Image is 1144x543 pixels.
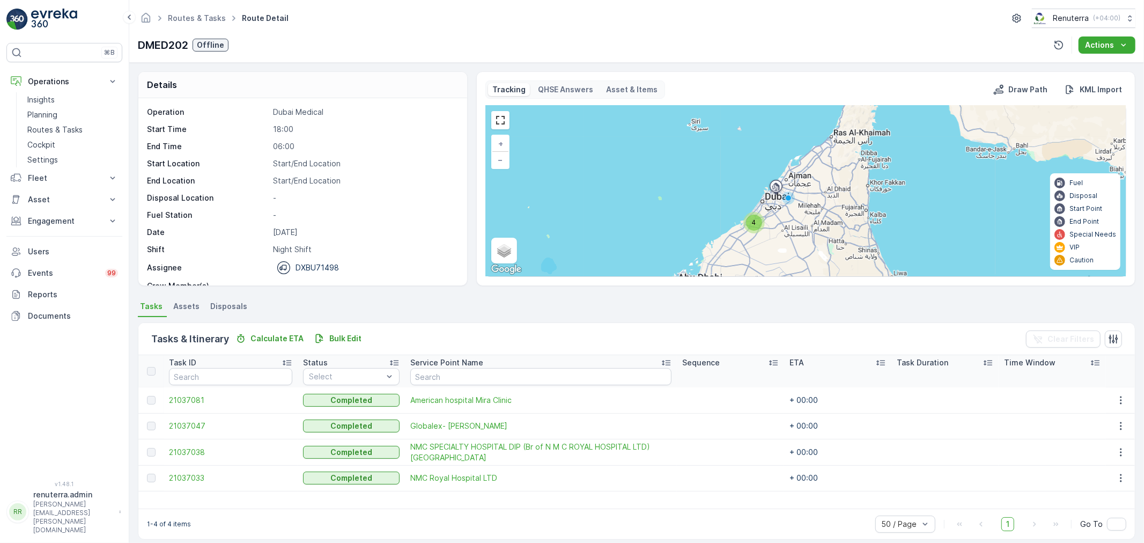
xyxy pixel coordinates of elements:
p: Date [147,227,269,238]
p: [PERSON_NAME][EMAIL_ADDRESS][PERSON_NAME][DOMAIN_NAME] [33,500,114,534]
p: Night Shift [273,244,456,255]
td: + 00:00 [784,387,891,413]
p: Status [303,357,328,368]
p: Insights [27,94,55,105]
p: Tasks & Itinerary [151,332,229,347]
button: Clear Filters [1026,331,1101,348]
button: Bulk Edit [310,332,366,345]
p: Shift [147,244,269,255]
span: − [498,155,503,164]
input: Search [410,368,671,385]
input: Search [169,368,292,385]
p: ( +04:00 ) [1093,14,1120,23]
p: Dubai Medical [273,107,456,118]
button: Completed [303,472,400,485]
span: v 1.48.1 [6,481,122,487]
button: Renuterra(+04:00) [1032,9,1135,28]
p: Users [28,246,118,257]
a: Events99 [6,262,122,284]
a: Globalex- Jabel Ali [410,421,671,431]
a: 21037038 [169,447,292,458]
p: Renuterra [1053,13,1089,24]
p: Completed [330,395,372,406]
p: Offline [197,40,224,50]
div: Toggle Row Selected [147,448,156,457]
a: NMC SPECIALTY HOSPITAL DIP (Br of N M C ROYAL HOSPITAL LTD) Dubai Branch [410,442,671,463]
p: Settings [27,155,58,165]
p: Draw Path [1008,84,1047,95]
p: 1-4 of 4 items [147,520,191,529]
p: End Point [1069,217,1099,226]
p: Sequence [682,357,720,368]
p: ⌘B [104,48,115,57]
a: Cockpit [23,137,122,152]
button: Operations [6,71,122,92]
p: DXBU71498 [296,262,339,273]
span: NMC SPECIALTY HOSPITAL DIP (Br of N M C ROYAL HOSPITAL LTD) [GEOGRAPHIC_DATA] [410,442,671,463]
td: + 00:00 [784,465,891,491]
a: 21037047 [169,421,292,431]
a: 21037081 [169,395,292,406]
button: Fleet [6,167,122,189]
p: Time Window [1004,357,1056,368]
p: Planning [27,109,57,120]
p: Task Duration [897,357,948,368]
p: KML Import [1080,84,1122,95]
p: Start Point [1069,204,1102,213]
button: Completed [303,420,400,432]
button: RRrenuterra.admin[PERSON_NAME][EMAIL_ADDRESS][PERSON_NAME][DOMAIN_NAME] [6,489,122,534]
p: Clear Filters [1047,334,1094,344]
a: Users [6,241,122,262]
span: Disposals [210,301,247,312]
p: Completed [330,447,372,458]
p: Completed [330,421,372,431]
p: Task ID [169,357,196,368]
p: Reports [28,289,118,300]
p: Assignee [147,262,182,273]
a: Reports [6,284,122,305]
p: ETA [789,357,804,368]
p: 18:00 [273,124,456,135]
p: Start Time [147,124,269,135]
p: End Time [147,141,269,152]
span: + [498,139,503,148]
div: Toggle Row Selected [147,396,156,405]
button: Offline [193,39,228,52]
span: NMC Royal Hospital LTD [410,473,671,483]
div: Toggle Row Selected [147,474,156,482]
span: Route Detail [240,13,291,24]
a: Insights [23,92,122,107]
p: QHSE Answers [538,84,594,95]
p: Fuel Station [147,210,269,221]
span: Tasks [140,301,163,312]
div: RR [9,503,26,520]
p: renuterra.admin [33,489,114,500]
p: Operation [147,107,269,118]
p: Disposal Location [147,193,269,203]
td: + 00:00 [784,439,891,465]
span: Go To [1080,519,1103,530]
a: Layers [492,239,516,262]
p: End Location [147,175,269,186]
button: KML Import [1060,83,1126,96]
p: Disposal [1069,192,1097,200]
span: Assets [173,301,200,312]
a: View Fullscreen [492,112,508,128]
p: Bulk Edit [329,333,361,344]
a: American hospital Mira Clinic [410,395,671,406]
button: Completed [303,394,400,407]
a: 21037033 [169,473,292,483]
p: Crew Member(s) [147,281,269,291]
p: Select [309,371,383,382]
img: logo [6,9,28,30]
button: Actions [1079,36,1135,54]
p: Fuel [1069,179,1083,187]
a: Zoom Out [492,152,508,168]
a: Routes & Tasks [168,13,226,23]
span: 1 [1001,517,1014,531]
p: Calculate ETA [250,333,304,344]
a: Routes & Tasks [23,122,122,137]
